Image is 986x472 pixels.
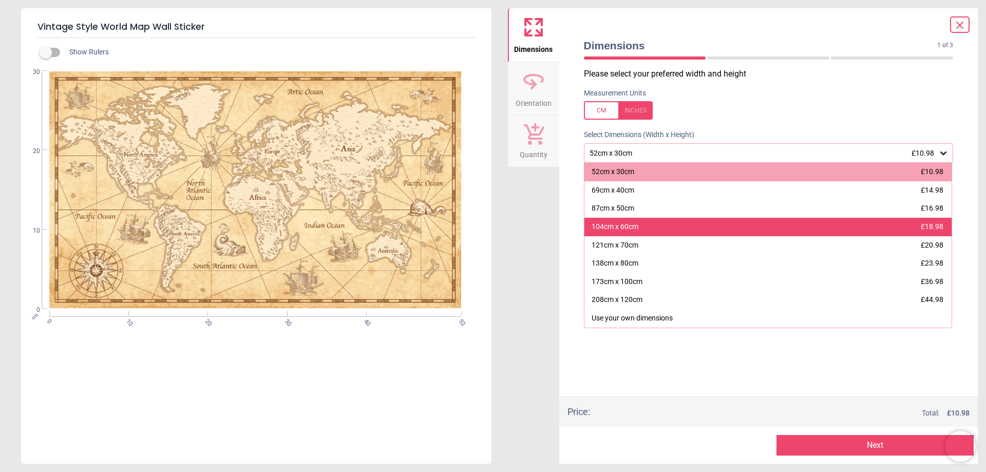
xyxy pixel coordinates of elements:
div: Total: [605,408,970,419]
button: Next [776,435,974,456]
span: £10.98 [912,149,934,157]
span: £ [947,408,970,419]
div: 138cm x 80cm [592,258,638,269]
div: 87cm x 50cm [592,203,634,214]
span: £23.98 [921,259,943,267]
span: £14.98 [921,186,943,194]
span: 10 [124,317,130,324]
span: 52 [457,317,463,324]
div: 104cm x 60cm [592,222,638,232]
span: Orientation [516,93,552,109]
div: 208cm x 120cm [592,295,642,305]
div: Show Rulers [46,46,491,59]
label: Select Dimensions (Width x Height) [576,130,694,140]
div: 52cm x 30cm [589,149,939,158]
span: £36.98 [921,277,943,286]
span: 40 [362,317,368,324]
span: £44.98 [921,295,943,304]
p: Please select your preferred width and height [584,68,962,80]
label: Measurement Units [584,88,646,99]
span: 0 [45,317,51,324]
span: £16.98 [921,204,943,212]
iframe: Brevo live chat [945,431,976,462]
button: Orientation [508,62,559,116]
span: 30 [282,317,289,324]
span: 0 [21,306,40,314]
span: 20 [21,147,40,156]
span: 1 of 3 [937,41,953,50]
button: Dimensions [508,8,559,62]
div: 69cm x 40cm [592,185,634,196]
span: cm [30,312,39,321]
span: 10.98 [951,409,970,417]
span: 30 [21,68,40,77]
span: 10 [21,226,40,235]
span: Dimensions [514,40,553,55]
span: 20 [203,317,210,324]
div: 173cm x 100cm [592,277,642,287]
span: £10.98 [921,167,943,176]
span: Quantity [520,145,547,160]
div: Use your own dimensions [592,313,673,324]
div: 52cm x 30cm [592,167,634,177]
span: Dimensions [584,38,938,53]
div: 121cm x 70cm [592,240,638,251]
span: £20.98 [921,241,943,249]
div: Price : [567,405,590,418]
button: Quantity [508,116,559,167]
span: £18.98 [921,222,943,231]
h5: Vintage Style World Map Wall Sticker [37,16,475,38]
